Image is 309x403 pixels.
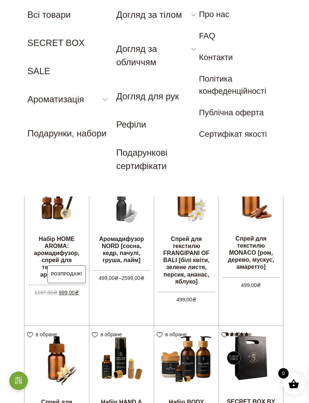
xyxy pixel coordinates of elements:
img: unfavourite.svg [222,332,227,338]
img: unfavourite.svg [92,332,98,338]
a: SECRET BOX [27,38,84,48]
h2: Спрей для текстилю MONACO [ром, дерево, мускус, амаретто] [219,232,283,274]
a: FAQ [199,31,215,40]
span: ₴ [257,282,261,288]
bdi: 499,00 [176,297,196,303]
h2: Аромадифузор NORD [сосна, кедр, пачулі, груша, лайм] [89,232,154,267]
a: в обране [222,331,254,337]
a: в обране [92,331,124,337]
a: Догляд за обличчям [116,44,157,67]
span: – [93,270,150,282]
a: Ароматизація [27,94,84,104]
a: Спрей для текстилю FRANGIPANI OF BALI [білі квіти, зелене листя, персик, ананас, яблуко] 499,00₴ [154,163,219,267]
span: в обране [230,331,252,337]
a: Догляд за тілом [116,10,182,20]
a: Публічна оферта [199,108,264,117]
img: unfavourite.svg [157,332,163,338]
bdi: 499,00 [99,275,119,281]
bdi: 2599,00 [122,275,144,281]
a: Рефіли [116,119,146,129]
a: Всі товари [27,10,71,20]
span: в обране [100,331,122,337]
a: Подарунки, набори [27,128,106,138]
bdi: 499,00 [241,282,261,288]
h2: Спрей для текстилю FRANGIPANI OF BALI [білі квіти, зелене листя, персик, ананас, яблуко] [154,232,219,288]
span: ₴ [114,275,119,281]
span: ₴ [53,290,57,295]
span: в обране [36,331,57,337]
bdi: 999,00 [59,290,79,295]
a: Сертифікат якості [199,129,267,139]
a: Контакти [199,53,233,62]
a: в обране [27,331,60,337]
span: ₴ [192,297,196,303]
a: SALE [27,66,50,76]
a: в обране [157,331,189,337]
a: Подарункові сертифікати [116,148,167,171]
bdi: 1187,00 [34,290,57,295]
a: Розпродаж! Набір HOME AROMA: аромадифузор, спрей для текстилю, аромасаше [24,163,89,267]
a: Аромадифузор NORD [сосна, кедр, пачулі, груша, лайм] 499,00₴–2599,00₴ [89,163,154,267]
span: 0 [278,368,289,379]
span: в обране [165,331,187,337]
span: ₴ [75,290,79,295]
h2: Набір HOME AROMA: аромадифузор, спрей для текстилю, аромасаше [24,232,89,281]
a: Про нас [199,10,229,19]
a: Догляд для рук [116,91,179,101]
span: ₴ [140,275,144,281]
img: unfavourite.svg [27,332,33,338]
a: Спрей для текстилю MONACO [ром, дерево, мускус, амаретто] 499,00₴ [219,163,283,266]
span: Розпродаж! [47,265,86,283]
a: Політика конфеденційності [199,74,266,96]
